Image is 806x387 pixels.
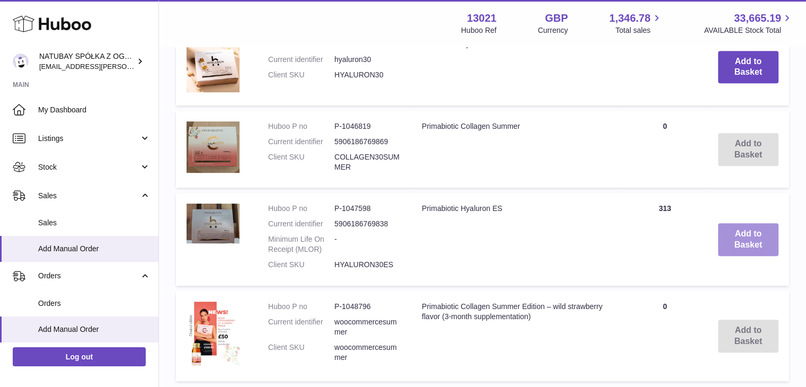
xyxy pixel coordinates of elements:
[38,271,139,281] span: Orders
[268,55,334,65] dt: Current identifier
[39,51,135,72] div: NATUBAY SPÓŁKA Z OGRANICZONĄ ODPOWIEDZIALNOŚCIĄ
[268,137,334,147] dt: Current identifier
[334,204,401,214] dd: P-1047598
[38,191,139,201] span: Sales
[268,121,334,131] dt: Huboo P no
[461,25,497,36] div: Huboo Ref
[38,162,139,172] span: Stock
[538,25,568,36] div: Currency
[411,193,623,285] td: Primabiotic Hyaluron ES
[467,11,497,25] strong: 13021
[13,54,29,69] img: kacper.antkowski@natubay.pl
[38,298,150,309] span: Orders
[545,11,568,25] strong: GBP
[623,291,707,381] td: 0
[187,39,240,92] img: Primabiotic Hyaluron
[623,111,707,188] td: 0
[734,11,781,25] span: 33,665.19
[268,204,334,214] dt: Huboo P no
[38,244,150,254] span: Add Manual Order
[334,137,401,147] dd: 5906186769869
[38,324,150,335] span: Add Manual Order
[334,55,401,65] dd: hyaluron30
[187,302,240,368] img: Primabiotic Collagen Summer Edition – wild strawberry flavor (3-month supplementation)
[334,152,401,172] dd: COLLAGEN30SUMMER
[334,219,401,229] dd: 5906186769838
[334,121,401,131] dd: P-1046819
[13,347,146,366] a: Log out
[268,219,334,229] dt: Current identifier
[411,29,623,105] td: Primabiotic Hyaluron
[38,105,150,115] span: My Dashboard
[334,342,401,363] dd: woocommercesummer
[411,291,623,381] td: Primabiotic Collagen Summer Edition – wild strawberry flavor (3-month supplementation)
[334,260,401,270] dd: HYALURON30ES
[718,223,778,256] button: Add to Basket
[268,70,334,80] dt: Client SKU
[609,11,651,25] span: 1,346.78
[334,234,401,254] dd: -
[268,260,334,270] dt: Client SKU
[334,70,401,80] dd: HYALURON30
[704,11,793,36] a: 33,665.19 AVAILABLE Stock Total
[268,152,334,172] dt: Client SKU
[268,317,334,337] dt: Current identifier
[623,29,707,105] td: 481
[39,62,212,71] span: [EMAIL_ADDRESS][PERSON_NAME][DOMAIN_NAME]
[268,342,334,363] dt: Client SKU
[411,111,623,188] td: Primabiotic Collagen Summer
[615,25,662,36] span: Total sales
[718,51,778,84] button: Add to Basket
[187,204,240,243] img: Primabiotic Hyaluron ES
[704,25,793,36] span: AVAILABLE Stock Total
[268,234,334,254] dt: Minimum Life On Receipt (MLOR)
[38,218,150,228] span: Sales
[187,121,240,173] img: Primabiotic Collagen Summer
[609,11,663,36] a: 1,346.78 Total sales
[334,317,401,337] dd: woocommercesummer
[623,193,707,285] td: 313
[268,302,334,312] dt: Huboo P no
[334,302,401,312] dd: P-1048796
[38,134,139,144] span: Listings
